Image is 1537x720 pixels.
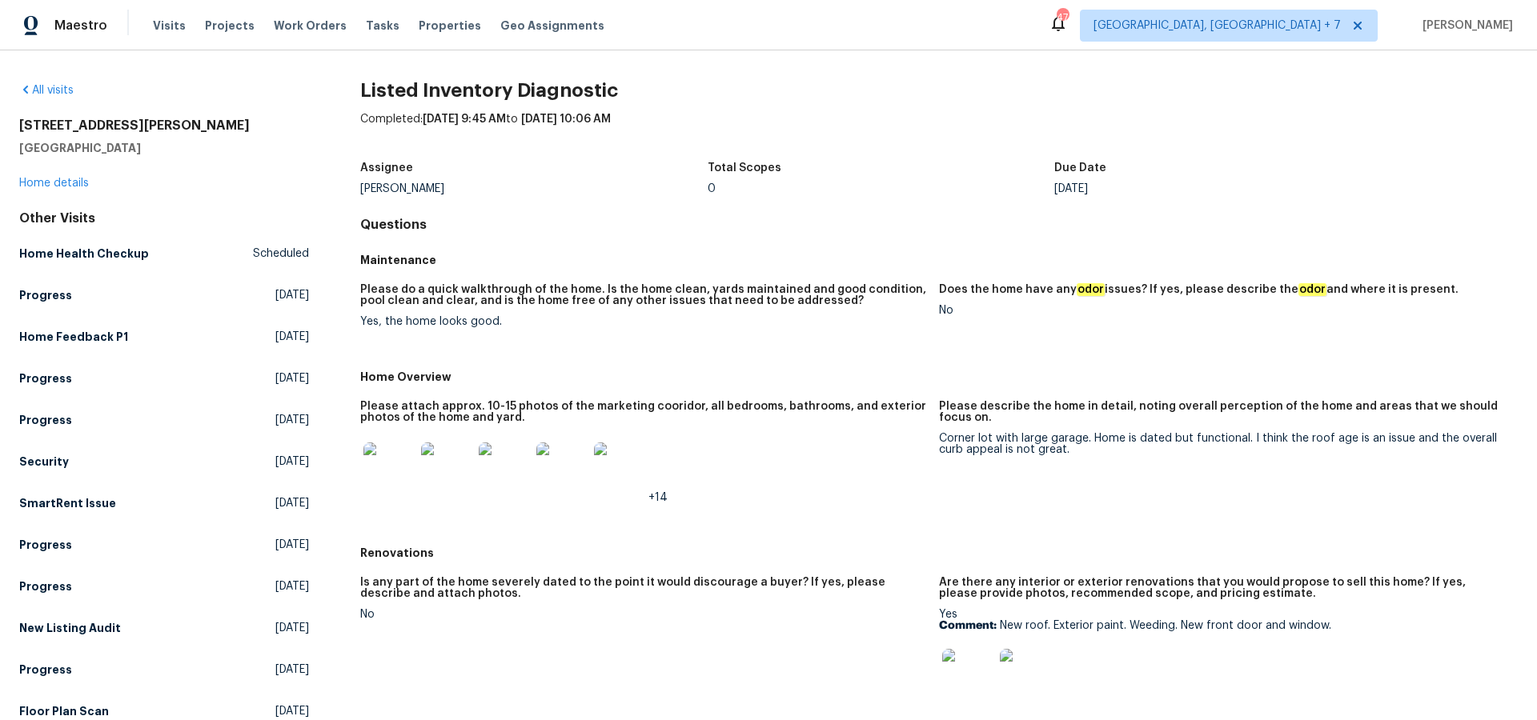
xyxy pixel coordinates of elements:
h5: Assignee [360,162,413,174]
h5: Progress [19,287,72,303]
a: Progress[DATE] [19,406,309,434]
div: Yes [939,609,1505,710]
h5: Does the home have any issues? If yes, please describe the and where it is present. [939,284,1459,295]
h5: Progress [19,370,72,386]
div: Corner lot with large garage. Home is dated but functional. I think the roof age is an issue and ... [939,433,1505,455]
span: [DATE] [275,578,309,594]
h5: [GEOGRAPHIC_DATA] [19,140,309,156]
div: [DATE] [1054,183,1402,194]
span: Geo Assignments [500,18,604,34]
em: odor [1298,283,1326,296]
h5: SmartRent Issue [19,495,116,511]
h5: Please do a quick walkthrough of the home. Is the home clean, yards maintained and good condition... [360,284,926,306]
h4: Questions [360,217,1518,233]
h5: Home Feedback P1 [19,329,128,345]
span: [DATE] [275,329,309,345]
span: [DATE] [275,412,309,428]
h5: Progress [19,662,72,678]
h5: Home Overview [360,369,1518,385]
span: [DATE] [275,454,309,470]
a: SmartRent Issue[DATE] [19,489,309,518]
span: [DATE] 9:45 AM [423,114,506,125]
h2: [STREET_ADDRESS][PERSON_NAME] [19,118,309,134]
span: Work Orders [274,18,347,34]
span: [GEOGRAPHIC_DATA], [GEOGRAPHIC_DATA] + 7 [1094,18,1341,34]
a: New Listing Audit[DATE] [19,614,309,642]
span: Scheduled [253,246,309,262]
h5: Please describe the home in detail, noting overall perception of the home and areas that we shoul... [939,401,1505,423]
em: odor [1077,283,1105,296]
div: No [939,305,1505,316]
span: Projects [205,18,255,34]
span: [DATE] [275,537,309,553]
h5: Renovations [360,545,1518,561]
span: [DATE] [275,495,309,511]
h5: Security [19,454,69,470]
span: [PERSON_NAME] [1416,18,1513,34]
span: +14 [648,492,668,503]
h5: Progress [19,537,72,553]
a: Progress[DATE] [19,364,309,393]
span: Maestro [54,18,107,34]
div: 0 [708,183,1055,194]
h5: Is any part of the home severely dated to the point it would discourage a buyer? If yes, please d... [360,577,926,599]
a: All visits [19,85,74,96]
div: [PERSON_NAME] [360,183,708,194]
h5: Progress [19,578,72,594]
span: [DATE] [275,287,309,303]
a: Progress[DATE] [19,281,309,310]
h5: Floor Plan Scan [19,703,109,719]
p: New roof. Exterior paint. Weeding. New front door and window. [939,620,1505,631]
span: [DATE] [275,703,309,719]
h5: Due Date [1054,162,1106,174]
h5: New Listing Audit [19,620,121,636]
span: [DATE] [275,370,309,386]
h5: Maintenance [360,252,1518,268]
div: Other Visits [19,210,309,226]
h5: Please attach approx. 10-15 photos of the marketing cooridor, all bedrooms, bathrooms, and exteri... [360,401,926,423]
b: Comment: [939,620,997,631]
span: Tasks [366,20,399,31]
a: Home details [19,178,89,189]
span: Properties [419,18,481,34]
div: Completed: to [360,111,1518,153]
span: [DATE] 10:06 AM [521,114,611,125]
h5: Are there any interior or exterior renovations that you would propose to sell this home? If yes, ... [939,577,1505,599]
span: Visits [153,18,186,34]
div: No [360,609,926,620]
span: [DATE] [275,620,309,636]
h5: Progress [19,412,72,428]
a: Progress[DATE] [19,655,309,684]
div: 47 [1057,10,1068,26]
h5: Home Health Checkup [19,246,149,262]
a: Security[DATE] [19,447,309,476]
a: Home Health CheckupScheduled [19,239,309,268]
a: Home Feedback P1[DATE] [19,322,309,351]
a: Progress[DATE] [19,530,309,559]
a: Progress[DATE] [19,572,309,601]
div: Yes, the home looks good. [360,316,926,327]
h2: Listed Inventory Diagnostic [360,82,1518,98]
h5: Total Scopes [708,162,781,174]
span: [DATE] [275,662,309,678]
